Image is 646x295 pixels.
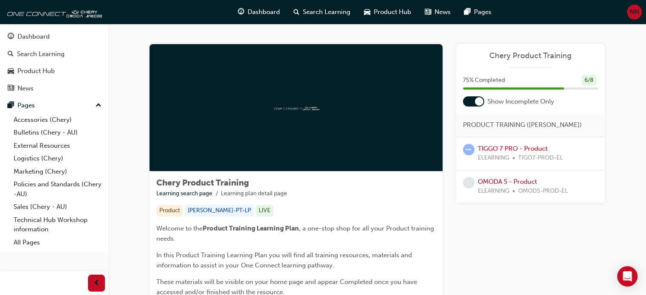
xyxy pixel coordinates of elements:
[357,3,418,21] a: car-iconProduct Hub
[8,102,14,110] span: pages-icon
[488,97,554,107] span: Show Incomplete Only
[156,190,212,197] a: Learning search page
[303,7,350,17] span: Search Learning
[93,278,100,289] span: prev-icon
[478,178,537,185] a: OMODA 5 - Product
[17,66,55,76] div: Product Hub
[627,5,642,20] button: NN
[374,7,411,17] span: Product Hub
[17,49,65,59] div: Search Learning
[3,29,105,45] a: Dashboard
[463,51,598,61] a: Chery Product Training
[581,75,596,86] div: 6 / 8
[4,3,102,20] img: oneconnect
[8,33,14,41] span: guage-icon
[231,3,287,21] a: guage-iconDashboard
[8,51,14,58] span: search-icon
[221,189,287,199] li: Learning plan detail page
[185,205,254,216] div: [PERSON_NAME]-PT-LP
[287,3,357,21] a: search-iconSearch Learning
[463,76,505,85] span: 75 % Completed
[273,104,319,112] img: oneconnect
[457,3,498,21] a: pages-iconPages
[464,7,471,17] span: pages-icon
[10,200,105,214] a: Sales (Chery - AU)
[248,7,280,17] span: Dashboard
[3,46,105,62] a: Search Learning
[156,205,183,216] div: Product
[3,98,105,113] button: Pages
[10,178,105,200] a: Policies and Standards (Chery -AU)
[10,165,105,178] a: Marketing (Chery)
[10,152,105,165] a: Logistics (Chery)
[3,81,105,96] a: News
[617,266,638,287] div: Open Intercom Messenger
[478,153,509,163] span: ELEARNING
[17,32,50,42] div: Dashboard
[10,113,105,126] a: Accessories (Chery)
[156,225,436,242] span: , a one-stop shop for all your Product training needs.
[630,7,639,17] span: NN
[156,178,249,188] span: Chery Product Training
[434,7,451,17] span: News
[463,144,474,155] span: learningRecordVerb_ATTEMPT-icon
[10,236,105,249] a: All Pages
[478,145,547,152] a: TIGGO 7 PRO - Product
[238,7,244,17] span: guage-icon
[10,139,105,152] a: External Resources
[518,186,568,196] span: OMOD5-PROD-EL
[8,67,14,75] span: car-icon
[256,205,274,216] div: LIVE
[10,214,105,236] a: Technical Hub Workshop information
[364,7,370,17] span: car-icon
[478,186,509,196] span: ELEARNING
[156,225,203,232] span: Welcome to the
[203,225,299,232] span: Product Training Learning Plan
[17,101,35,110] div: Pages
[8,85,14,93] span: news-icon
[463,120,582,130] span: PRODUCT TRAINING ([PERSON_NAME])
[293,7,299,17] span: search-icon
[474,7,491,17] span: Pages
[17,84,34,93] div: News
[156,251,414,269] span: In this Product Training Learning Plan you will find all training resources, materials and inform...
[3,27,105,98] button: DashboardSearch LearningProduct HubNews
[10,126,105,139] a: Bulletins (Chery - AU)
[3,63,105,79] a: Product Hub
[96,100,102,111] span: up-icon
[518,153,563,163] span: TIGO7-PROD-EL
[425,7,431,17] span: news-icon
[463,177,474,188] span: learningRecordVerb_NONE-icon
[418,3,457,21] a: news-iconNews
